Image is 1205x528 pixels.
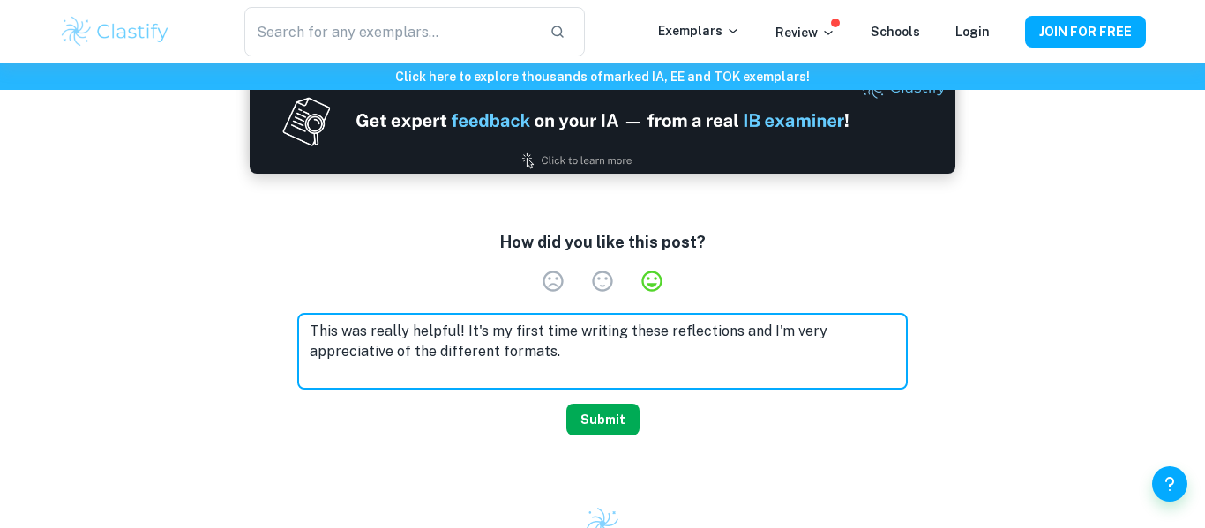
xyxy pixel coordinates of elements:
[244,7,535,56] input: Search for any exemplars...
[310,321,894,382] textarea: This was really helpful! It's my first time writing these reflections and I'm very appreciative o...
[1025,16,1146,48] button: JOIN FOR FREE
[4,67,1201,86] h6: Click here to explore thousands of marked IA, EE and TOK exemplars !
[658,21,740,41] p: Exemplars
[955,25,990,39] a: Login
[566,404,640,435] button: Submit
[59,14,171,49] img: Clastify logo
[871,25,920,39] a: Schools
[250,68,955,174] img: Ad
[775,23,835,42] p: Review
[500,230,706,255] h6: How did you like this post?
[1152,466,1187,502] button: Help and Feedback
